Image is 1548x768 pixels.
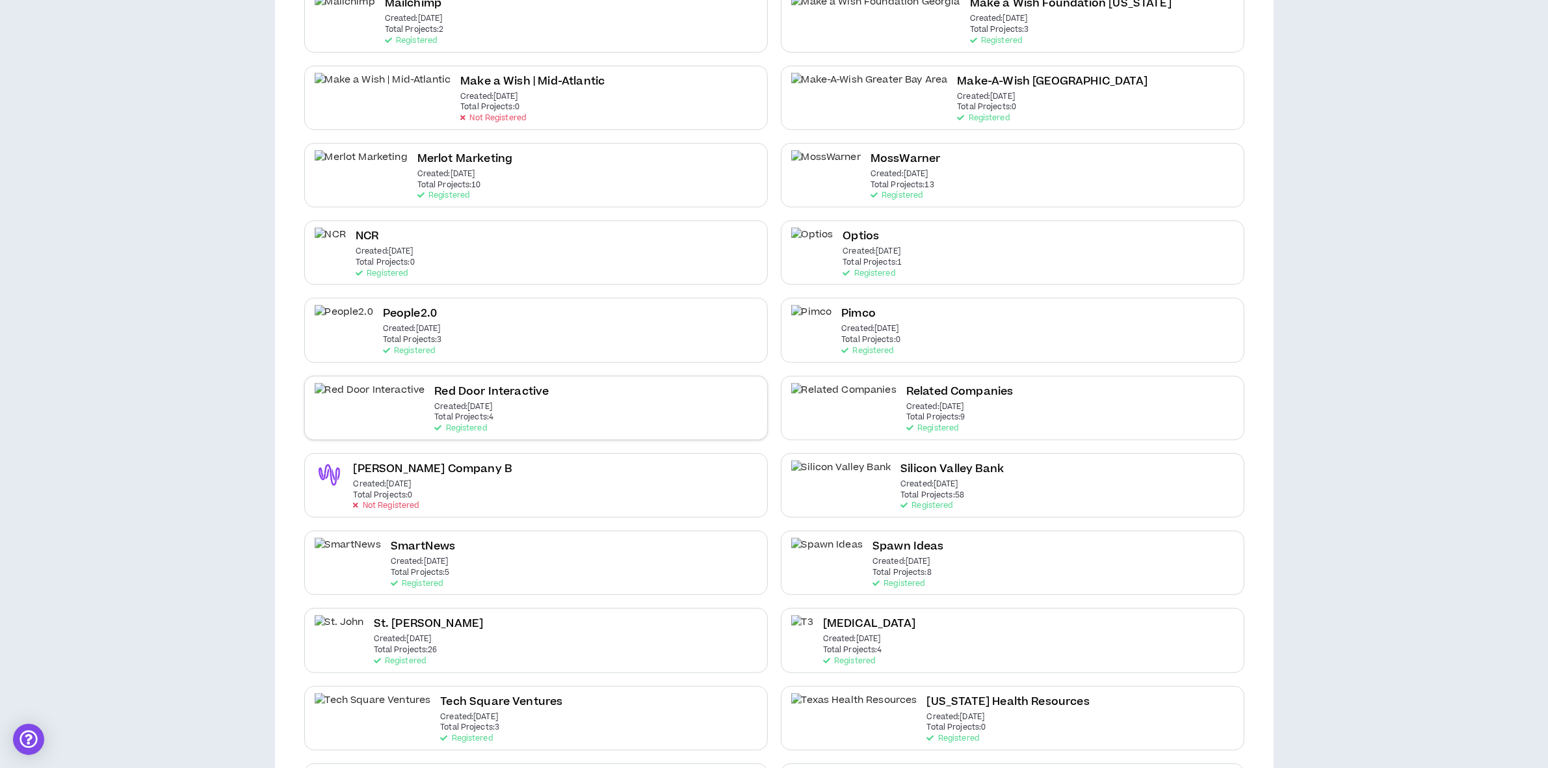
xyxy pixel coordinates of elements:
p: Total Projects: 3 [970,25,1029,34]
img: Shannon Company B [315,460,344,490]
h2: Merlot Marketing [417,150,513,168]
p: Total Projects: 0 [354,491,413,500]
p: Created: [DATE] [871,170,928,179]
p: Registered [385,36,437,46]
p: Total Projects: 3 [383,336,442,345]
p: Registered [872,579,925,589]
p: Created: [DATE] [906,403,964,412]
h2: Spawn Ideas [872,538,944,555]
img: People2.0 [315,305,373,334]
p: Total Projects: 0 [841,336,900,345]
h2: MossWarner [871,150,941,168]
h2: Optios [843,228,879,245]
p: Created: [DATE] [900,480,958,489]
p: Created: [DATE] [434,403,492,412]
p: Registered [906,424,958,433]
p: Registered [383,347,435,356]
p: Total Projects: 0 [957,103,1016,112]
p: Total Projects: 26 [374,646,438,655]
img: Related Companies [791,383,897,412]
p: Registered [374,657,426,666]
h2: NCR [356,228,378,245]
p: Total Projects: 8 [872,568,932,577]
p: Created: [DATE] [841,324,899,334]
p: Registered [871,191,923,200]
h2: [US_STATE] Health Resources [927,693,1090,711]
img: Tech Square Ventures [315,693,431,722]
p: Created: [DATE] [417,170,475,179]
p: Registered [841,347,893,356]
p: Not Registered [354,501,419,510]
p: Total Projects: 9 [906,413,965,422]
p: Created: [DATE] [374,635,432,644]
p: Total Projects: 5 [391,568,450,577]
p: Total Projects: 10 [417,181,481,190]
img: Pimco [791,305,832,334]
img: Optios [791,228,833,257]
h2: Make-A-Wish [GEOGRAPHIC_DATA] [957,73,1148,90]
h2: Silicon Valley Bank [900,460,1004,478]
img: Texas Health Resources [791,693,917,722]
img: Merlot Marketing [315,150,408,179]
img: Make-A-Wish Greater Bay Area [791,73,948,102]
img: Silicon Valley Bank [791,460,891,490]
p: Created: [DATE] [957,92,1015,101]
p: Created: [DATE] [354,480,412,489]
p: Total Projects: 0 [927,723,986,732]
h2: [MEDICAL_DATA] [823,615,915,633]
h2: Pimco [841,305,876,323]
p: Registered [823,657,875,666]
p: Registered [434,424,486,433]
div: Open Intercom Messenger [13,724,44,755]
p: Registered [417,191,469,200]
p: Not Registered [460,114,526,123]
h2: [PERSON_NAME] Company B [354,460,512,478]
p: Created: [DATE] [843,247,900,256]
p: Total Projects: 13 [871,181,934,190]
p: Total Projects: 1 [843,258,902,267]
h2: Make a Wish | Mid-Atlantic [460,73,605,90]
img: Spawn Ideas [791,538,863,567]
p: Created: [DATE] [356,247,413,256]
h2: Related Companies [906,383,1014,401]
p: Registered [391,579,443,589]
p: Total Projects: 3 [440,723,499,732]
h2: Red Door Interactive [434,383,549,401]
p: Total Projects: 4 [434,413,493,422]
h2: SmartNews [391,538,455,555]
p: Registered [970,36,1022,46]
p: Created: [DATE] [391,557,449,566]
p: Total Projects: 58 [900,491,964,500]
img: Make a Wish | Mid-Atlantic [315,73,451,102]
img: SmartNews [315,538,381,567]
p: Created: [DATE] [823,635,881,644]
p: Registered [957,114,1009,123]
p: Registered [927,734,979,743]
p: Registered [356,269,408,278]
p: Registered [843,269,895,278]
p: Created: [DATE] [872,557,930,566]
p: Total Projects: 4 [823,646,882,655]
p: Total Projects: 0 [460,103,519,112]
h2: St. [PERSON_NAME] [374,615,484,633]
img: Red Door Interactive [315,383,425,412]
h2: People2.0 [383,305,437,323]
p: Total Projects: 2 [385,25,444,34]
p: Created: [DATE] [970,14,1028,23]
p: Total Projects: 0 [356,258,415,267]
p: Created: [DATE] [383,324,441,334]
p: Registered [440,734,492,743]
img: MossWarner [791,150,861,179]
p: Registered [900,501,952,510]
h2: Tech Square Ventures [440,693,562,711]
p: Created: [DATE] [927,713,985,722]
img: T3 [791,615,813,644]
p: Created: [DATE] [460,92,518,101]
p: Created: [DATE] [440,713,498,722]
img: NCR [315,228,346,257]
p: Created: [DATE] [385,14,443,23]
img: St. John [315,615,364,644]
